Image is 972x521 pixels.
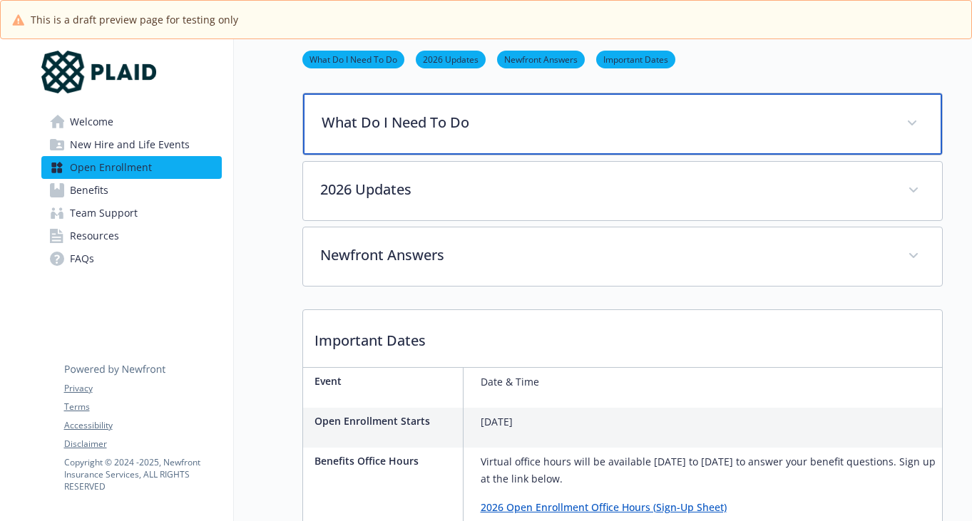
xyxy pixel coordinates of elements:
a: New Hire and Life Events [41,133,222,156]
span: New Hire and Life Events [70,133,190,156]
p: What Do I Need To Do [322,112,889,133]
p: Newfront Answers [320,244,891,266]
p: [DATE] [481,413,513,430]
p: Open Enrollment Starts [314,413,457,428]
a: 2026 Updates [416,52,486,66]
a: Benefits [41,179,222,202]
a: Newfront Answers [497,52,585,66]
span: Open Enrollment [70,156,152,179]
a: 2026 Open Enrollment Office Hours (Sign-Up Sheet) [481,500,727,514]
span: FAQs [70,247,94,270]
p: Event [314,373,457,388]
a: Important Dates [596,52,675,66]
a: Accessibility [64,419,221,432]
a: FAQs [41,247,222,270]
p: 2026 Updates [320,179,891,200]
div: What Do I Need To Do [303,93,942,155]
p: Important Dates [303,310,942,363]
p: Copyright © 2024 - 2025 , Newfront Insurance Services, ALL RIGHTS RESERVED [64,456,221,492]
p: Benefits Office Hours [314,453,457,468]
span: Resources [70,225,119,247]
a: Open Enrollment [41,156,222,179]
a: What Do I Need To Do [302,52,404,66]
a: Resources [41,225,222,247]
a: Welcome [41,110,222,133]
span: Benefits [70,179,108,202]
p: Virtual office hours will be available [DATE] to [DATE] to answer your benefit questions. Sign up... [481,453,936,488]
span: Welcome [70,110,113,133]
div: Newfront Answers [303,227,942,286]
a: Team Support [41,202,222,225]
a: Disclaimer [64,438,221,450]
div: 2026 Updates [303,162,942,220]
span: Team Support [70,202,138,225]
span: This is a draft preview page for testing only [31,12,238,27]
a: Terms [64,401,221,413]
a: Privacy [64,382,221,395]
p: Date & Time [481,373,539,391]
